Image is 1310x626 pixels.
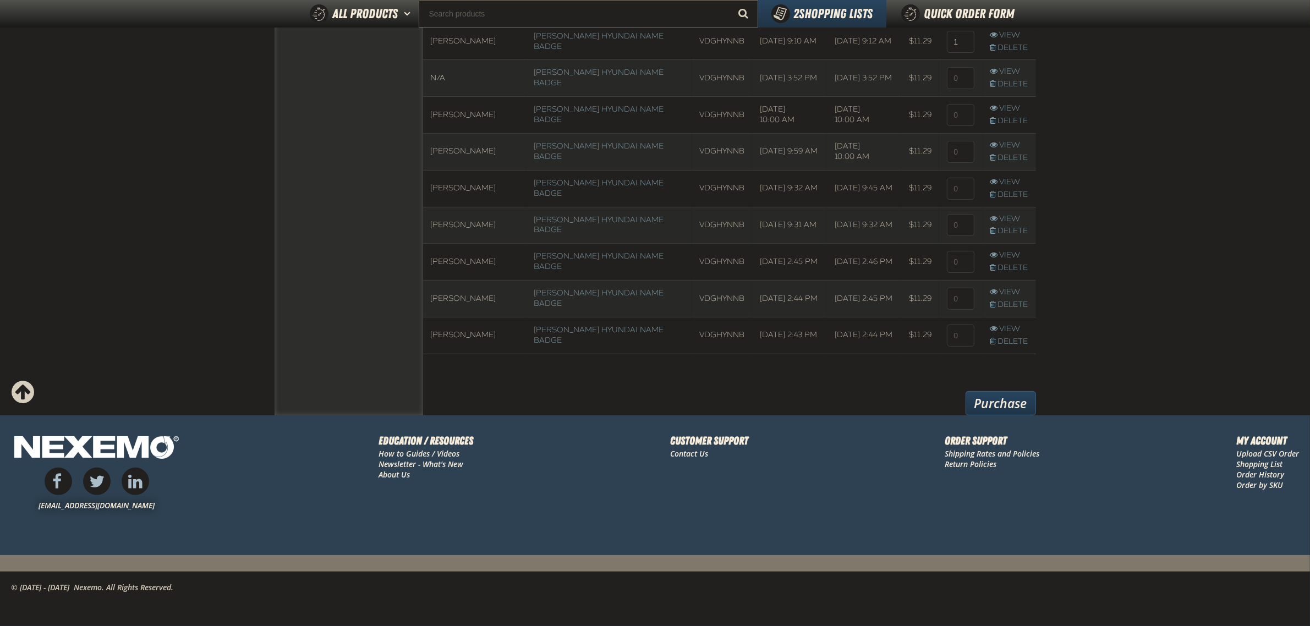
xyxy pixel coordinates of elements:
[1236,459,1282,469] a: Shopping List
[990,30,1028,41] a: View row action
[827,281,902,317] td: [DATE] 2:45 PM
[1236,469,1284,480] a: Order History
[692,23,752,60] td: VDGHYNNB
[947,214,974,236] input: 0
[1236,480,1283,490] a: Order by SKU
[11,380,35,404] div: Scroll to the top
[945,448,1040,459] a: Shipping Rates and Policies
[39,500,155,510] a: [EMAIL_ADDRESS][DOMAIN_NAME]
[827,60,902,97] td: [DATE] 3:52 PM
[423,97,526,134] td: [PERSON_NAME]
[379,448,460,459] a: How to Guides / Videos
[534,178,664,198] a: [PERSON_NAME] Hyundai Name Badge
[692,281,752,317] td: VDGHYNNB
[827,317,902,354] td: [DATE] 2:44 PM
[827,133,902,170] td: [DATE] 10:00 AM
[947,67,974,89] input: 0
[990,103,1028,114] a: View row action
[990,324,1028,334] a: View row action
[692,60,752,97] td: VDGHYNNB
[423,133,526,170] td: [PERSON_NAME]
[752,60,827,97] td: [DATE] 3:52 PM
[752,207,827,244] td: [DATE] 9:31 AM
[827,23,902,60] td: [DATE] 9:12 AM
[752,281,827,317] td: [DATE] 2:44 PM
[670,448,708,459] a: Contact Us
[534,105,664,124] a: [PERSON_NAME] Hyundai Name Badge
[990,140,1028,151] a: View row action
[990,177,1028,188] a: View row action
[901,60,939,97] td: $11.29
[794,6,799,21] strong: 2
[1236,432,1299,449] h2: My Account
[990,116,1028,127] a: Delete row action
[901,23,939,60] td: $11.29
[966,391,1036,415] a: Purchase
[333,4,398,24] span: All Products
[423,317,526,354] td: [PERSON_NAME]
[692,207,752,244] td: VDGHYNNB
[423,207,526,244] td: [PERSON_NAME]
[947,288,974,310] input: 0
[945,459,997,469] a: Return Policies
[827,244,902,281] td: [DATE] 2:46 PM
[752,170,827,207] td: [DATE] 9:32 AM
[990,263,1028,273] a: Delete row action
[901,133,939,170] td: $11.29
[990,153,1028,163] a: Delete row action
[534,325,664,345] a: [PERSON_NAME] Hyundai Name Badge
[752,317,827,354] td: [DATE] 2:43 PM
[947,104,974,126] input: 0
[423,60,526,97] td: Blank
[990,287,1028,298] a: View row action
[670,432,748,449] h2: Customer Support
[379,432,474,449] h2: Education / Resources
[534,31,664,51] a: [PERSON_NAME] Hyundai Name Badge
[534,251,664,271] a: [PERSON_NAME] Hyundai Name Badge
[990,300,1028,310] a: Delete row action
[990,226,1028,237] a: Delete row action
[947,141,974,163] input: 0
[423,244,526,281] td: [PERSON_NAME]
[990,250,1028,261] a: View row action
[534,288,664,308] a: [PERSON_NAME] Hyundai Name Badge
[534,141,664,161] a: [PERSON_NAME] Hyundai Name Badge
[990,337,1028,347] a: Delete row action
[990,79,1028,90] a: Delete row action
[692,317,752,354] td: VDGHYNNB
[827,97,902,134] td: [DATE] 10:00 AM
[990,190,1028,200] a: Delete row action
[752,97,827,134] td: [DATE] 10:00 AM
[990,67,1028,77] a: View row action
[901,317,939,354] td: $11.29
[692,170,752,207] td: VDGHYNNB
[534,215,664,235] a: [PERSON_NAME] Hyundai Name Badge
[947,251,974,273] input: 0
[692,97,752,134] td: VDGHYNNB
[827,170,902,207] td: [DATE] 9:45 AM
[692,133,752,170] td: VDGHYNNB
[947,31,974,53] input: 0
[945,432,1040,449] h2: Order Support
[990,43,1028,53] a: Delete row action
[534,68,664,87] a: [PERSON_NAME] Hyundai Name Badge
[379,459,464,469] a: Newsletter - What's New
[752,23,827,60] td: [DATE] 9:10 AM
[794,6,873,21] span: Shopping Lists
[692,244,752,281] td: VDGHYNNB
[901,97,939,134] td: $11.29
[1236,448,1299,459] a: Upload CSV Order
[947,325,974,347] input: 0
[990,214,1028,224] a: View row action
[423,281,526,317] td: [PERSON_NAME]
[11,432,182,465] img: Nexemo Logo
[752,133,827,170] td: [DATE] 9:59 AM
[901,170,939,207] td: $11.29
[901,244,939,281] td: $11.29
[423,23,526,60] td: [PERSON_NAME]
[379,469,410,480] a: About Us
[752,244,827,281] td: [DATE] 2:45 PM
[947,178,974,200] input: 0
[901,207,939,244] td: $11.29
[827,207,902,244] td: [DATE] 9:32 AM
